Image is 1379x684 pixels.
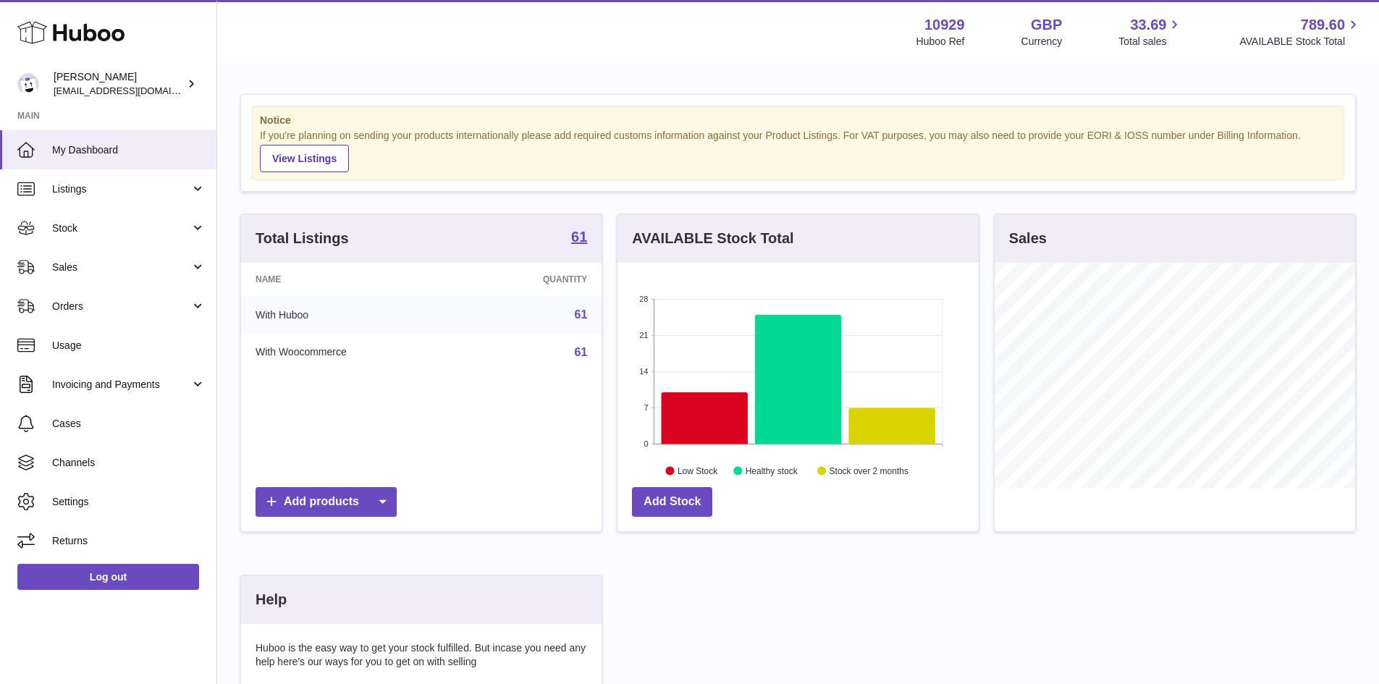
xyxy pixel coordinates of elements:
[1009,229,1047,248] h3: Sales
[678,465,718,476] text: Low Stock
[1118,35,1183,48] span: Total sales
[256,487,397,517] a: Add products
[571,229,587,247] a: 61
[1239,35,1362,48] span: AVAILABLE Stock Total
[260,114,1336,127] strong: Notice
[640,331,649,339] text: 21
[52,495,206,509] span: Settings
[52,221,190,235] span: Stock
[17,564,199,590] a: Log out
[830,465,908,476] text: Stock over 2 months
[54,70,184,98] div: [PERSON_NAME]
[52,143,206,157] span: My Dashboard
[644,403,649,412] text: 7
[640,367,649,376] text: 14
[1130,15,1166,35] span: 33.69
[52,261,190,274] span: Sales
[52,534,206,548] span: Returns
[17,73,39,95] img: internalAdmin-10929@internal.huboo.com
[640,295,649,303] text: 28
[1301,15,1345,35] span: 789.60
[571,229,587,244] strong: 61
[54,85,213,96] span: [EMAIL_ADDRESS][DOMAIN_NAME]
[632,487,712,517] a: Add Stock
[1118,15,1183,48] a: 33.69 Total sales
[1021,35,1063,48] div: Currency
[632,229,793,248] h3: AVAILABLE Stock Total
[52,378,190,392] span: Invoicing and Payments
[256,590,287,609] h3: Help
[260,145,349,172] a: View Listings
[52,456,206,470] span: Channels
[644,439,649,448] text: 0
[465,263,602,296] th: Quantity
[241,263,465,296] th: Name
[256,229,349,248] h3: Total Listings
[52,339,206,352] span: Usage
[52,300,190,313] span: Orders
[575,346,588,358] a: 61
[52,417,206,431] span: Cases
[260,129,1336,172] div: If you're planning on sending your products internationally please add required customs informati...
[241,296,465,334] td: With Huboo
[52,182,190,196] span: Listings
[916,35,965,48] div: Huboo Ref
[924,15,965,35] strong: 10929
[256,641,587,669] p: Huboo is the easy way to get your stock fulfilled. But incase you need any help here's our ways f...
[746,465,798,476] text: Healthy stock
[575,308,588,321] a: 61
[241,334,465,371] td: With Woocommerce
[1239,15,1362,48] a: 789.60 AVAILABLE Stock Total
[1031,15,1062,35] strong: GBP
